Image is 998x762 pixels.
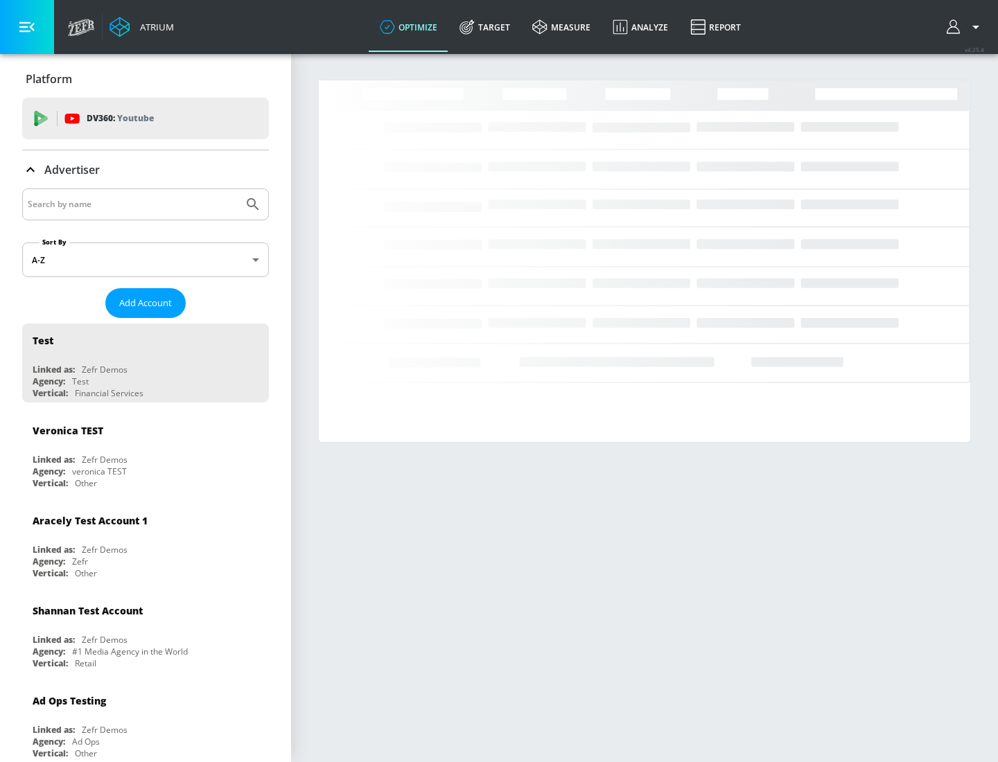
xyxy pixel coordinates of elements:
[72,556,88,567] div: Zefr
[521,2,602,52] a: measure
[33,424,103,437] div: Veronica TEST
[22,324,269,402] div: TestLinked as:Zefr DemosAgency:TestVertical:Financial Services
[26,71,72,87] p: Platform
[965,46,984,53] span: v 4.25.4
[82,724,128,736] div: Zefr Demos
[134,21,174,33] div: Atrium
[33,334,53,347] div: Test
[33,604,143,617] div: Shannan Test Account
[33,646,65,657] div: Agency:
[369,2,448,52] a: optimize
[33,657,68,669] div: Vertical:
[33,567,68,579] div: Vertical:
[33,747,68,759] div: Vertical:
[33,477,68,489] div: Vertical:
[679,2,752,52] a: Report
[22,414,269,493] div: Veronica TESTLinked as:Zefr DemosAgency:veronica TESTVertical:Other
[117,111,154,125] p: Youtube
[33,514,148,527] div: Aracely Test Account 1
[33,694,106,707] div: Ad Ops Testing
[72,466,127,477] div: veronica TEST
[82,364,128,375] div: Zefr Demos
[110,17,174,37] a: Atrium
[22,504,269,583] div: Aracely Test Account 1Linked as:Zefr DemosAgency:ZefrVertical:Other
[33,375,65,387] div: Agency:
[33,556,65,567] div: Agency:
[22,594,269,673] div: Shannan Test AccountLinked as:Zefr DemosAgency:#1 Media Agency in the WorldVertical:Retail
[44,162,100,177] p: Advertiser
[22,60,269,98] div: Platform
[72,375,89,387] div: Test
[87,111,154,126] p: DV360:
[33,736,65,747] div: Agency:
[72,646,188,657] div: #1 Media Agency in the World
[33,387,68,399] div: Vertical:
[82,454,128,466] div: Zefr Demos
[75,477,97,489] div: Other
[33,364,75,375] div: Linked as:
[33,454,75,466] div: Linked as:
[75,747,97,759] div: Other
[105,288,186,318] button: Add Account
[40,238,69,247] label: Sort By
[602,2,679,52] a: Analyze
[72,736,100,747] div: Ad Ops
[448,2,521,52] a: Target
[33,544,75,556] div: Linked as:
[33,466,65,477] div: Agency:
[82,544,128,556] div: Zefr Demos
[22,150,269,189] div: Advertiser
[22,98,269,139] div: DV360: Youtube
[75,567,97,579] div: Other
[28,195,238,213] input: Search by name
[75,657,96,669] div: Retail
[22,242,269,277] div: A-Z
[75,387,143,399] div: Financial Services
[119,295,172,311] span: Add Account
[33,724,75,736] div: Linked as:
[33,634,75,646] div: Linked as:
[82,634,128,646] div: Zefr Demos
